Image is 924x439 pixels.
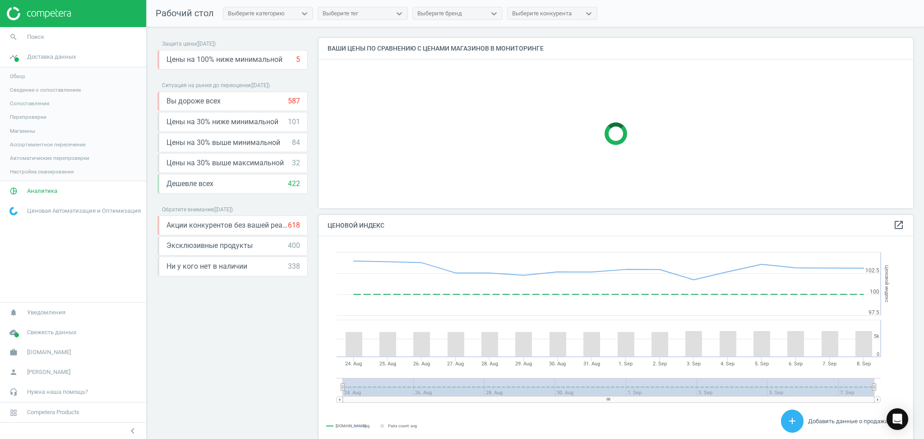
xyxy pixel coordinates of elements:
span: Цены на 30% выше максимальной [166,158,284,168]
span: Дешевле всех [166,179,213,189]
span: Ситуация на рынке до переоценки [162,82,250,89]
i: person [5,364,22,381]
span: Перепроверки [10,113,46,121]
tspan: 28. Aug [481,361,498,367]
span: Доставка данных [27,53,76,61]
h4: Ваши цены по сравнению с ценами магазинов в мониторинге [319,38,913,59]
div: Выберите тег [323,9,358,18]
span: Обзор [10,73,25,80]
tspan: 4. Sep [721,361,735,367]
tspan: 24. Aug [345,361,362,367]
span: Сопоставления [10,100,49,107]
tspan: 2. Sep [653,361,667,367]
tspan: 7. Sep [822,361,836,367]
i: chevron_left [127,425,138,436]
span: Цены на 30% ниже минимальной [166,117,278,127]
span: Магазины [10,127,35,135]
span: Цены на 30% выше минимальной [166,138,280,148]
span: Свежесть данных [27,328,76,336]
div: 5 [296,55,300,65]
span: Акции конкурентов без вашей реакции [166,220,288,230]
tspan: 29. Aug [515,361,532,367]
span: Ценовая Автоматизация и Оптимизация [27,207,141,215]
span: Сведения о сопоставлениях [10,86,81,93]
tspan: avg [363,424,370,428]
a: open_in_new [893,219,904,231]
text: 0 [877,351,879,357]
span: Защита цены [162,41,196,47]
i: cloud_done [5,324,22,341]
img: ajHJNr6hYgQAAAAASUVORK5CYII= [7,7,71,20]
div: 400 [288,241,300,251]
div: Выберите категорию [228,9,285,18]
span: ( [DATE] ) [196,41,216,47]
tspan: 6. Sep [789,361,803,367]
i: add [787,416,798,426]
tspan: Ценовой индекс [884,265,890,303]
tspan: 31. Aug [583,361,600,367]
text: 5k [874,333,879,339]
i: search [5,28,22,46]
span: Настройка сканирования [10,168,74,175]
span: ( [DATE] ) [213,206,233,213]
span: ( [DATE] ) [250,82,270,89]
span: [PERSON_NAME] [27,368,70,376]
i: headset_mic [5,383,22,401]
span: Вы дороже всех [166,96,221,106]
span: Обратите внимание [162,206,213,213]
div: 32 [292,158,300,168]
span: Аналитика [27,187,57,195]
div: 618 [288,220,300,230]
div: 422 [288,179,300,189]
tspan: 1. Sep [619,361,633,367]
h4: Ценовой индекс [319,215,913,236]
div: 338 [288,262,300,271]
tspan: 3. Sep [687,361,701,367]
span: Добавить данные о продажах [808,418,891,425]
i: notifications [5,304,22,321]
div: 101 [288,117,300,127]
text: 100 [870,289,879,295]
button: add [781,410,804,433]
span: Поиск [27,33,44,41]
tspan: 5. Sep [755,361,769,367]
tspan: 25. Aug [379,361,396,367]
span: Автоматические перепроверки [10,154,89,162]
span: Уведомления [27,308,65,317]
div: 587 [288,96,300,106]
i: open_in_new [893,219,904,230]
tspan: 8. Sep [857,361,871,367]
text: 102.5 [865,267,879,274]
tspan: [DOMAIN_NAME] [336,424,366,429]
div: 84 [292,138,300,148]
tspan: Pairs count: avg [388,424,417,428]
i: work [5,344,22,361]
i: timeline [5,48,22,65]
text: 97.5 [869,309,879,316]
tspan: 26. Aug [413,361,430,367]
span: Ассортиментное пересечение [10,141,86,148]
span: Competera Products [27,408,79,416]
span: Нужна наша помощь? [27,388,88,396]
tspan: 27. Aug [447,361,464,367]
div: Выберите бренд [417,9,462,18]
tspan: 30. Aug [549,361,566,367]
span: [DOMAIN_NAME] [27,348,71,356]
i: pie_chart_outlined [5,182,22,200]
span: Эксклюзивные продукты [166,241,253,251]
div: Open Intercom Messenger [887,408,908,430]
span: Цены на 100% ниже минимальной [166,55,282,65]
button: chevron_left [121,425,144,437]
span: Рабочий стол [156,8,214,19]
div: Выберите конкурента [512,9,572,18]
img: wGWNvw8QSZomAAAAABJRU5ErkJggg== [9,207,18,215]
span: Ни у кого нет в наличии [166,262,247,271]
